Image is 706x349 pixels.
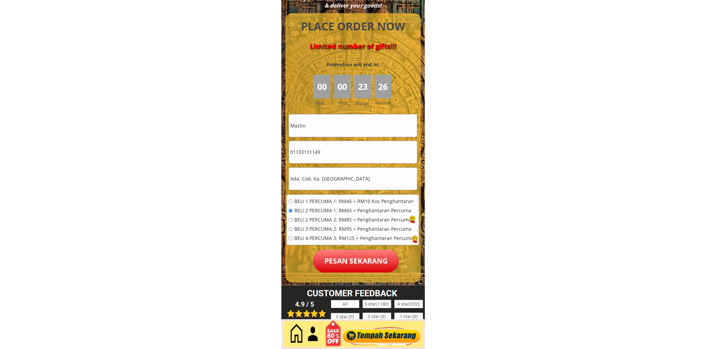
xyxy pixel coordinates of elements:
span: BELI 1 PERCUMA 1: RM45 + RM10 Kos Penghantaran [294,199,414,204]
h4: Limited number of gifts!!! [293,42,413,50]
span: BELI 2 PERCUMA 1: RM65 + Penghantaran Percuma [294,209,414,213]
input: Telefon [289,141,417,163]
span: BELI 4 PERCUMA 3: RM125 + Penghantaran Percuma [294,236,414,241]
span: BELI 3 PERCUMA 2: RM95 + Penghantaran Percuma [294,227,414,232]
h4: PLACE ORDER NOW [293,19,413,34]
h3: Promotion will end in: [314,61,391,68]
input: Nama [289,115,417,137]
p: Pesan sekarang [313,250,399,273]
span: BELI 2 PERCUMA 2: RM85 + Penghantaran Percuma [294,218,414,223]
h3: Hour [338,99,352,106]
h3: Second [376,99,393,106]
h3: Minute [356,100,371,107]
input: Alamat [289,168,417,190]
h3: Day [316,99,333,106]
